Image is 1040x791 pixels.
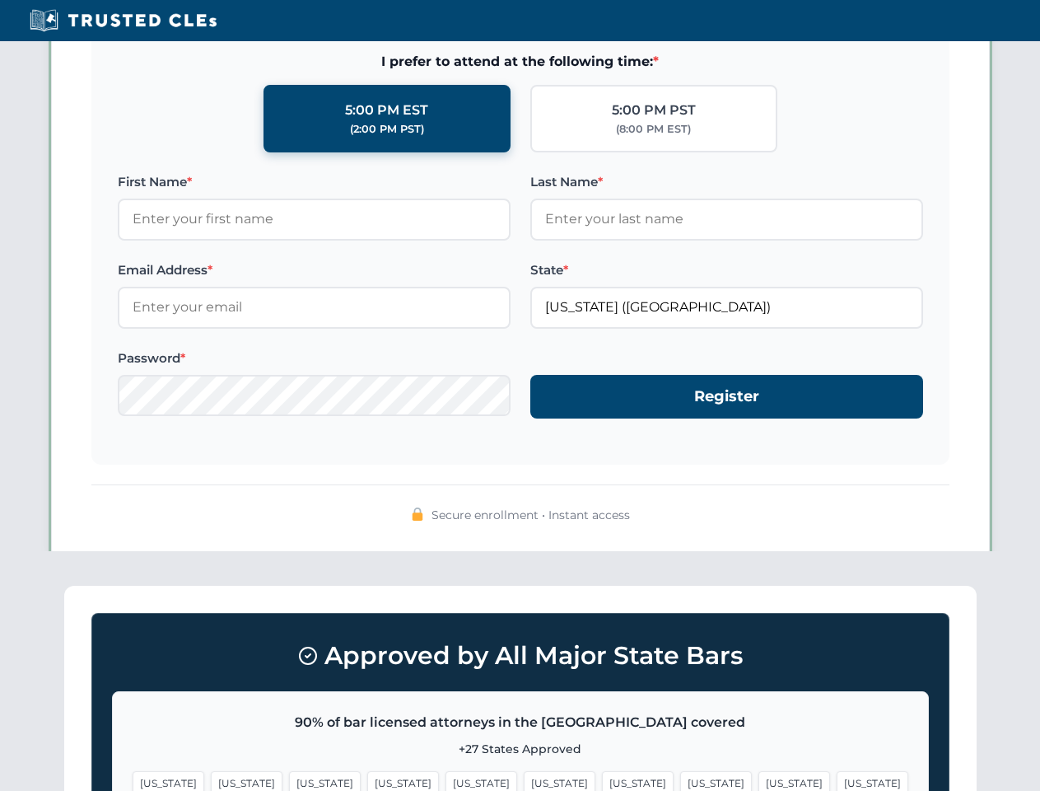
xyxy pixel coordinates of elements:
[118,287,511,328] input: Enter your email
[530,199,923,240] input: Enter your last name
[112,634,929,678] h3: Approved by All Major State Bars
[118,51,923,73] span: I prefer to attend at the following time:
[133,740,908,758] p: +27 States Approved
[25,8,222,33] img: Trusted CLEs
[530,172,923,192] label: Last Name
[530,287,923,328] input: Florida (FL)
[345,100,428,121] div: 5:00 PM EST
[616,121,691,138] div: (8:00 PM EST)
[118,199,511,240] input: Enter your first name
[431,506,630,524] span: Secure enrollment • Instant access
[530,260,923,280] label: State
[133,712,908,733] p: 90% of bar licensed attorneys in the [GEOGRAPHIC_DATA] covered
[530,375,923,419] button: Register
[118,349,511,368] label: Password
[118,260,511,280] label: Email Address
[612,100,696,121] div: 5:00 PM PST
[118,172,511,192] label: First Name
[411,508,424,521] img: 🔒
[350,121,424,138] div: (2:00 PM PST)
